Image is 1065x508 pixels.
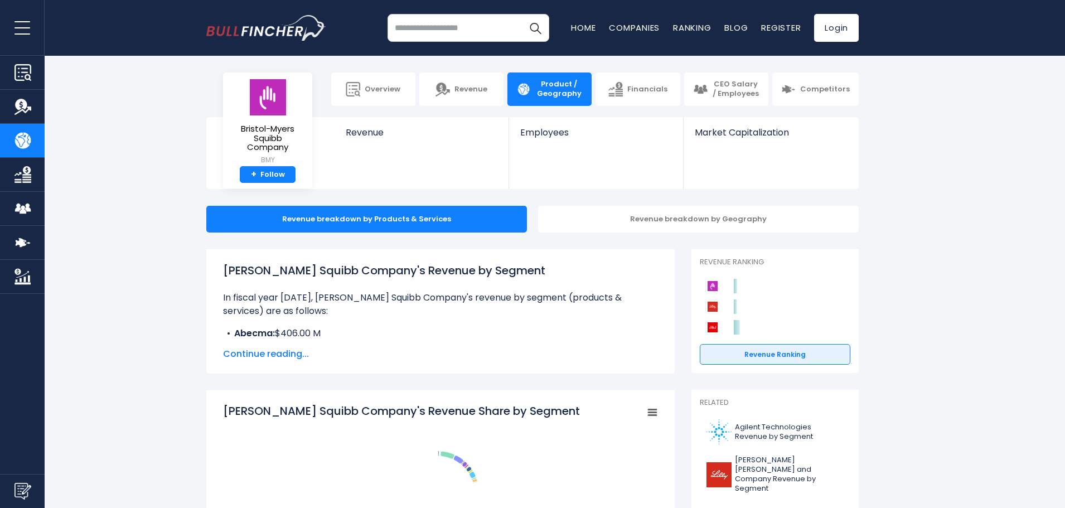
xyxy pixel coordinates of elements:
[761,22,801,33] a: Register
[206,15,326,41] img: bullfincher logo
[706,419,732,444] img: A logo
[232,124,303,152] span: Bristol-Myers Squibb Company
[206,206,527,233] div: Revenue breakdown by Products & Services
[673,22,711,33] a: Ranking
[538,206,859,233] div: Revenue breakdown by Geography
[231,78,304,166] a: Bristol-Myers Squibb Company BMY
[724,22,748,33] a: Blog
[251,170,256,180] strong: +
[700,453,850,496] a: [PERSON_NAME] [PERSON_NAME] and Company Revenue by Segment
[684,117,858,157] a: Market Capitalization
[507,72,592,106] a: Product / Geography
[700,398,850,408] p: Related
[223,347,658,361] span: Continue reading...
[331,72,415,106] a: Overview
[712,80,759,99] span: CEO Salary / Employees
[627,85,667,94] span: Financials
[223,291,658,318] p: In fiscal year [DATE], [PERSON_NAME] Squibb Company's revenue by segment (products & services) ar...
[240,166,296,183] a: +Follow
[234,327,275,340] b: Abecma:
[509,117,682,157] a: Employees
[223,327,658,340] li: $406.00 M
[814,14,859,42] a: Login
[695,127,846,138] span: Market Capitalization
[419,72,504,106] a: Revenue
[223,262,658,279] h1: [PERSON_NAME] Squibb Company's Revenue by Segment
[706,462,732,487] img: LLY logo
[521,14,549,42] button: Search
[206,15,326,41] a: Go to homepage
[700,344,850,365] a: Revenue Ranking
[705,299,720,314] img: Eli Lilly and Company competitors logo
[684,72,768,106] a: CEO Salary / Employees
[454,85,487,94] span: Revenue
[571,22,596,33] a: Home
[705,279,720,293] img: Bristol-Myers Squibb Company competitors logo
[335,117,509,157] a: Revenue
[609,22,660,33] a: Companies
[596,72,680,106] a: Financials
[232,155,303,165] small: BMY
[223,403,580,419] tspan: [PERSON_NAME] Squibb Company's Revenue Share by Segment
[735,423,844,442] span: Agilent Technologies Revenue by Segment
[346,127,498,138] span: Revenue
[705,320,720,335] img: Johnson & Johnson competitors logo
[535,80,583,99] span: Product / Geography
[800,85,850,94] span: Competitors
[700,258,850,267] p: Revenue Ranking
[700,417,850,447] a: Agilent Technologies Revenue by Segment
[772,72,859,106] a: Competitors
[735,456,844,494] span: [PERSON_NAME] [PERSON_NAME] and Company Revenue by Segment
[520,127,671,138] span: Employees
[365,85,400,94] span: Overview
